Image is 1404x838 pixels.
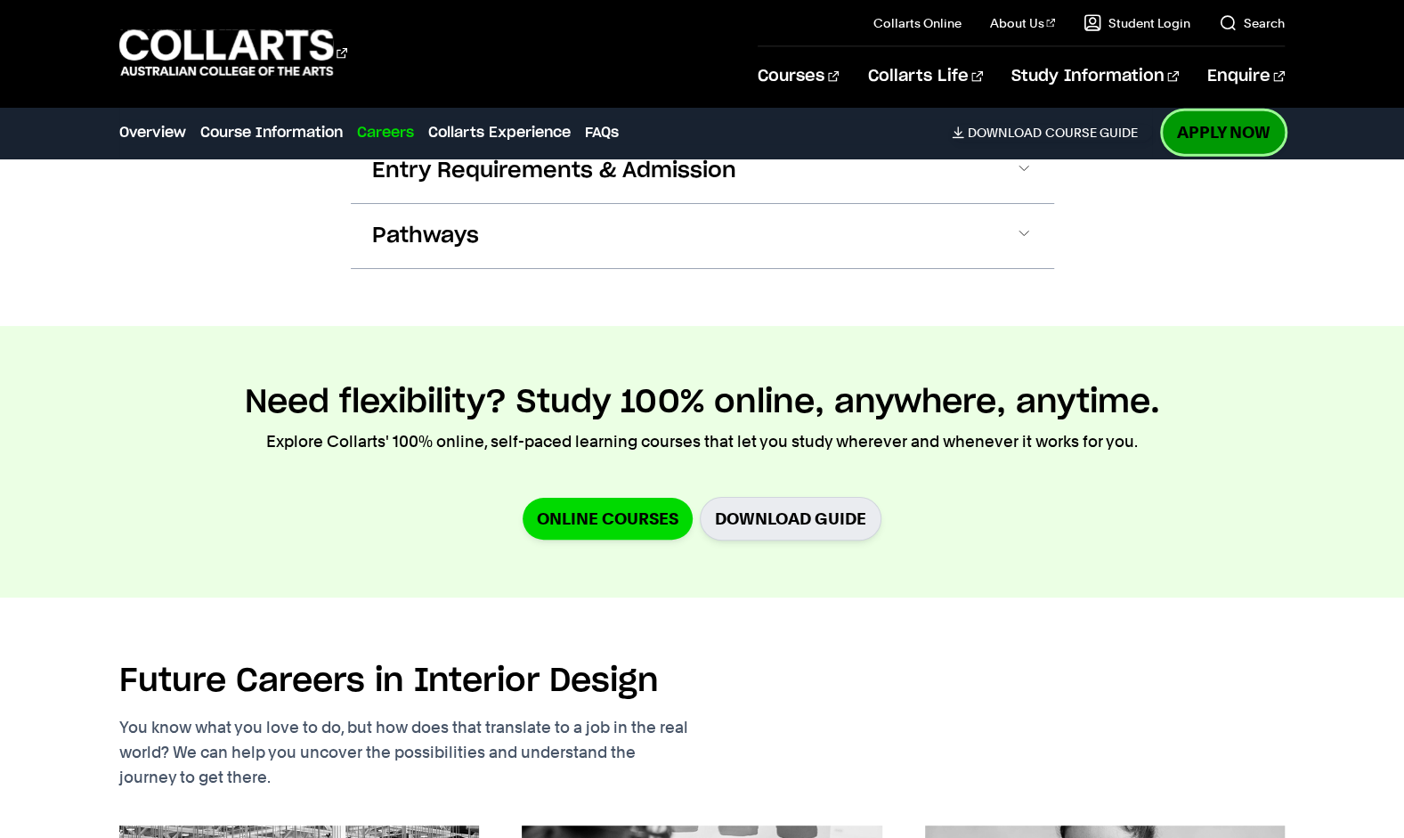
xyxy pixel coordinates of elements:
a: DownloadCourse Guide [952,125,1152,141]
p: You know what you love to do, but how does that translate to a job in the real world? We can help... [119,715,769,790]
a: FAQs [585,122,619,143]
a: Careers [357,122,414,143]
a: Course Information [200,122,343,143]
div: Go to homepage [119,28,347,78]
button: Entry Requirements & Admission [351,139,1054,203]
a: About Us [989,14,1055,32]
h2: Need flexibility? Study 100% online, anywhere, anytime. [245,383,1160,422]
a: Collarts Online [872,14,961,32]
a: Courses [758,47,839,106]
p: Explore Collarts' 100% online, self-paced learning courses that let you study wherever and whenev... [266,429,1138,454]
a: Study Information [1011,47,1179,106]
a: Collarts Experience [428,122,571,143]
a: Overview [119,122,186,143]
a: Online Courses [523,498,693,540]
button: Pathways [351,204,1054,268]
span: Entry Requirements & Admission [372,157,736,185]
h2: Future Careers in Interior Design [119,662,659,701]
a: Student Login [1083,14,1190,32]
a: Enquire [1207,47,1285,106]
a: Download Guide [700,497,881,541]
a: Apply Now [1163,111,1285,153]
a: Collarts Life [867,47,982,106]
span: Pathways [372,222,479,250]
span: Download [968,125,1042,141]
a: Search [1219,14,1285,32]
